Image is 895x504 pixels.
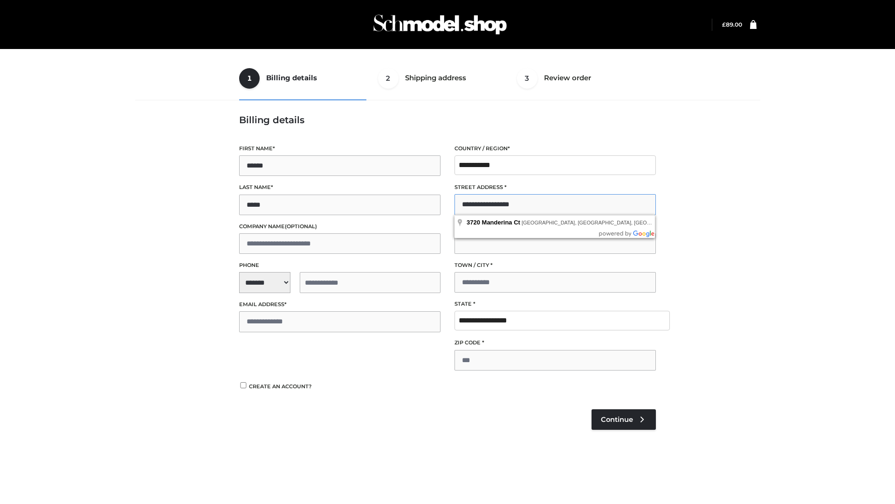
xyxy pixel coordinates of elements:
a: £89.00 [722,21,742,28]
span: Create an account? [249,383,312,390]
label: ZIP Code [454,338,656,347]
span: 3720 [467,219,480,226]
label: Street address [454,183,656,192]
label: State [454,300,656,308]
a: Continue [592,409,656,430]
span: £ [722,21,726,28]
label: Last name [239,183,441,192]
h3: Billing details [239,114,656,126]
label: Phone [239,261,441,270]
bdi: 89.00 [722,21,742,28]
label: First name [239,144,441,153]
label: Country / Region [454,144,656,153]
img: Schmodel Admin 964 [370,6,510,43]
input: Create an account? [239,382,248,388]
span: [GEOGRAPHIC_DATA], [GEOGRAPHIC_DATA], [GEOGRAPHIC_DATA] [522,220,688,225]
label: Company name [239,222,441,231]
span: Manderina Ct [482,219,520,226]
span: Continue [601,415,633,424]
span: (optional) [285,223,317,230]
label: Town / City [454,261,656,270]
label: Email address [239,300,441,309]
